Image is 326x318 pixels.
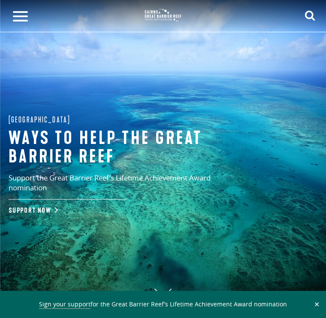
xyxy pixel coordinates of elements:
h1: Ways to help the great barrier reef [9,129,249,166]
span: [GEOGRAPHIC_DATA] [9,114,70,127]
img: CGBR-TNQ_dual-logo.svg [142,6,184,25]
a: Support Now [9,207,56,215]
button: Close [312,300,322,308]
p: Support the Great Barrier Reef’s Lifetime Achievement Award nomination [9,173,244,200]
span: for the Great Barrier Reef’s Lifetime Achievement Award nomination [39,300,287,309]
a: Sign your support [39,300,91,309]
